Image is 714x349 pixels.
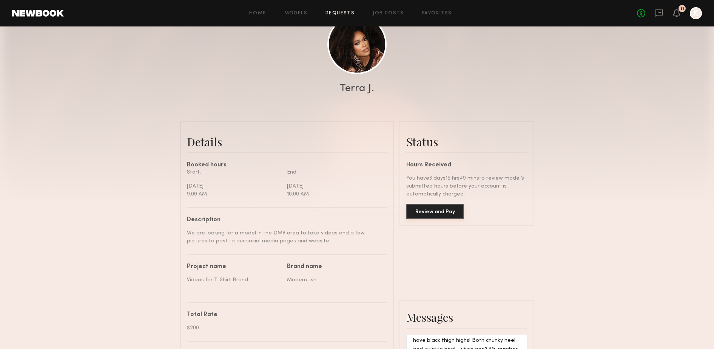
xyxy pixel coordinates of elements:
[187,264,281,270] div: Project name
[187,324,381,332] div: $200
[287,190,381,198] div: 10:00 AM
[680,7,684,11] div: 11
[406,204,464,219] button: Review and Pay
[287,264,381,270] div: Brand name
[422,11,452,16] a: Favorites
[340,83,374,94] div: Terra J.
[187,190,281,198] div: 9:00 AM
[406,134,527,149] div: Status
[187,162,387,168] div: Booked hours
[406,162,527,168] div: Hours Received
[373,11,404,16] a: Job Posts
[325,11,355,16] a: Requests
[187,168,281,176] div: Start:
[187,182,281,190] div: [DATE]
[287,168,381,176] div: End:
[187,134,387,149] div: Details
[406,310,527,325] div: Messages
[187,229,381,245] div: We are looking for a model in the DMV area to take videos and a few pictures to post to our socia...
[287,182,381,190] div: [DATE]
[187,312,381,318] div: Total Rate
[406,174,527,198] div: You have 3 days 15 hrs 49 mins to review model’s submitted hours before your account is automatic...
[690,7,702,19] a: K
[187,217,381,223] div: Description
[284,11,307,16] a: Models
[287,276,381,284] div: Modern-ish
[249,11,266,16] a: Home
[187,276,281,284] div: Videos for T-Shirt Brand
